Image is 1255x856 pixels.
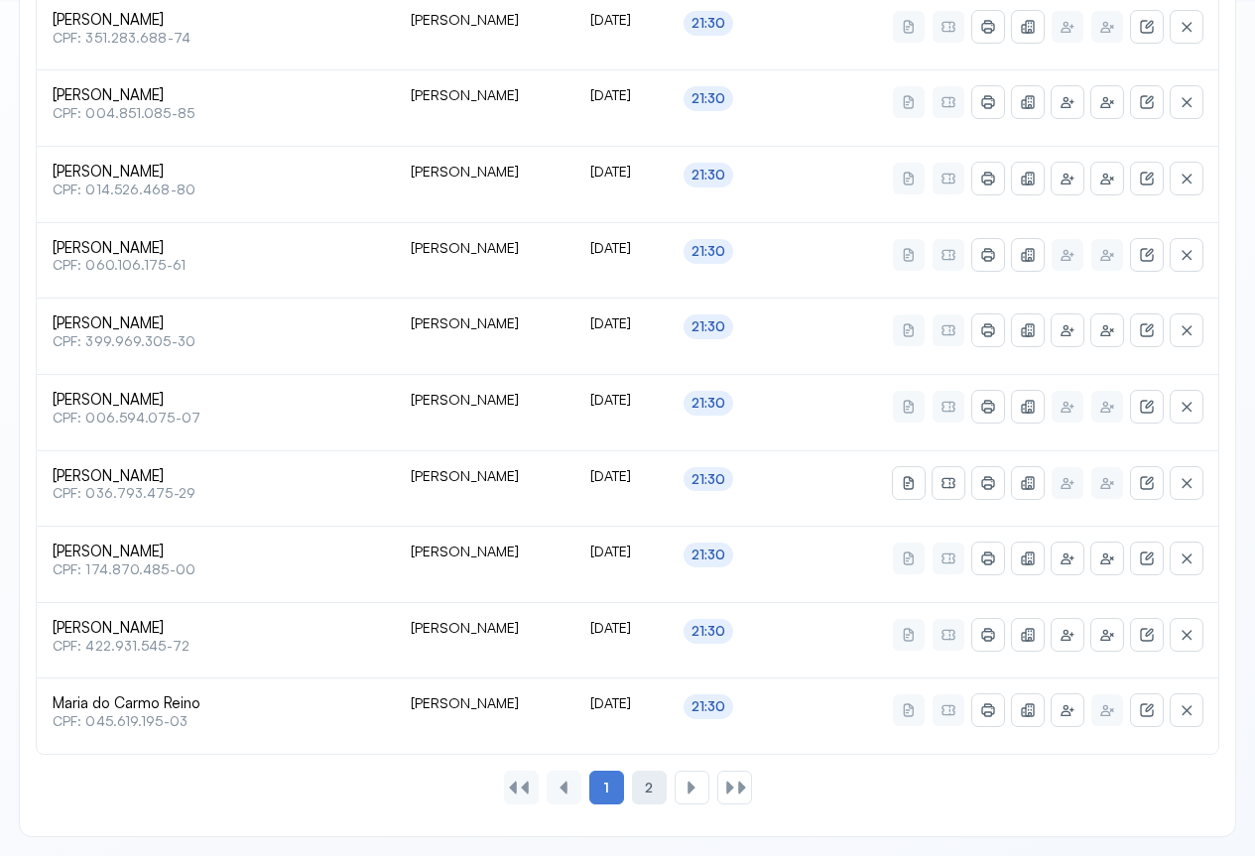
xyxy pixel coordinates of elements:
span: CPF: 004.851.085-85 [53,105,379,122]
div: [DATE] [590,619,652,637]
div: [PERSON_NAME] [411,694,559,712]
div: [DATE] [590,239,652,257]
span: 1 [603,779,609,796]
span: CPF: 036.793.475-29 [53,485,379,502]
span: CPF: 014.526.468-80 [53,182,379,198]
span: [PERSON_NAME] [53,239,379,258]
div: [DATE] [590,86,652,104]
span: CPF: 399.969.305-30 [53,333,379,350]
div: 21:30 [691,471,726,488]
div: 21:30 [691,15,726,32]
span: [PERSON_NAME] [53,163,379,182]
div: [DATE] [590,11,652,29]
span: [PERSON_NAME] [53,314,379,333]
div: [PERSON_NAME] [411,314,559,332]
div: 21:30 [691,90,726,107]
div: [DATE] [590,391,652,409]
div: [DATE] [590,163,652,181]
div: [DATE] [590,543,652,560]
div: 21:30 [691,698,726,715]
span: CPF: 045.619.195-03 [53,713,379,730]
div: [PERSON_NAME] [411,543,559,560]
span: [PERSON_NAME] [53,391,379,410]
span: CPF: 060.106.175-61 [53,257,379,274]
div: 21:30 [691,318,726,335]
span: Maria do Carmo Reino [53,694,379,713]
span: CPF: 006.594.075-07 [53,410,379,427]
div: [PERSON_NAME] [411,391,559,409]
div: 21:30 [691,167,726,183]
span: [PERSON_NAME] [53,543,379,561]
div: [DATE] [590,694,652,712]
span: [PERSON_NAME] [53,86,379,105]
div: 21:30 [691,243,726,260]
div: [PERSON_NAME] [411,239,559,257]
div: 21:30 [691,547,726,563]
span: CPF: 422.931.545-72 [53,638,379,655]
div: [PERSON_NAME] [411,86,559,104]
span: 2 [645,780,653,796]
span: CPF: 174.870.485-00 [53,561,379,578]
div: [DATE] [590,314,652,332]
div: [PERSON_NAME] [411,467,559,485]
span: [PERSON_NAME] [53,467,379,486]
div: 21:30 [691,623,726,640]
div: [DATE] [590,467,652,485]
span: [PERSON_NAME] [53,11,379,30]
div: [PERSON_NAME] [411,163,559,181]
div: [PERSON_NAME] [411,11,559,29]
div: [PERSON_NAME] [411,619,559,637]
div: 21:30 [691,395,726,412]
span: [PERSON_NAME] [53,619,379,638]
span: CPF: 351.283.688-74 [53,30,379,47]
